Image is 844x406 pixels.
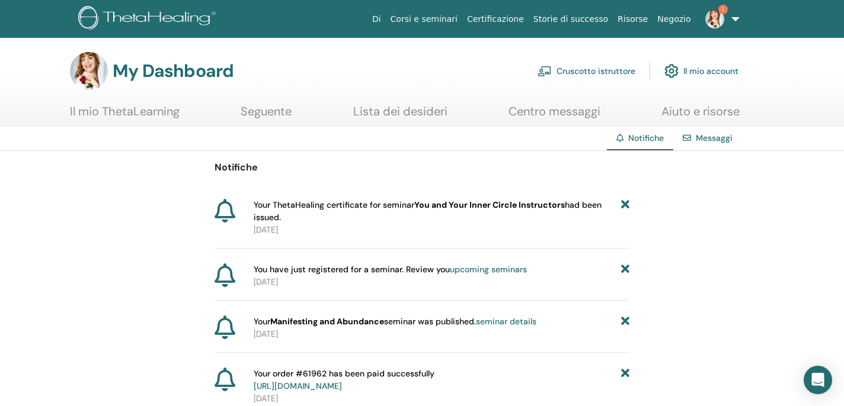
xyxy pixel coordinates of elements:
a: Aiuto e risorse [661,104,740,127]
a: Il mio ThetaLearning [70,104,180,127]
h3: My Dashboard [113,60,234,82]
a: Messaggi [696,133,733,143]
p: [DATE] [254,224,629,236]
p: [DATE] [254,276,629,288]
a: Centro messaggi [509,104,600,127]
img: default.jpg [70,52,108,90]
div: Open Intercom Messenger [804,366,832,394]
a: Lista dei desideri [353,104,447,127]
a: Di [367,8,386,30]
a: Certificazione [462,8,529,30]
span: Your seminar was published. [254,315,536,328]
a: Risorse [613,8,653,30]
a: Cruscotto istruttore [538,58,635,84]
a: Negozio [653,8,695,30]
img: logo.png [78,6,220,33]
span: Notifiche [628,133,664,143]
b: You and Your Inner Circle Instructors [414,199,565,210]
a: Corsi e seminari [386,8,462,30]
a: seminar details [476,316,536,327]
a: upcoming seminars [450,264,527,275]
img: cog.svg [664,61,679,81]
a: Seguente [241,104,292,127]
strong: Manifesting and Abundance [270,316,384,327]
img: chalkboard-teacher.svg [538,66,552,76]
p: [DATE] [254,328,629,340]
a: Il mio account [664,58,738,84]
p: [DATE] [254,392,629,405]
img: default.jpg [705,9,724,28]
span: Your ThetaHealing certificate for seminar had been issued. [254,199,621,224]
p: Notifiche [215,160,629,175]
span: 1 [718,5,728,14]
span: You have just registered for a seminar. Review you [254,263,527,276]
a: [URL][DOMAIN_NAME] [254,381,342,391]
a: Storie di successo [529,8,613,30]
span: Your order #61962 has been paid successfully [254,368,434,392]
